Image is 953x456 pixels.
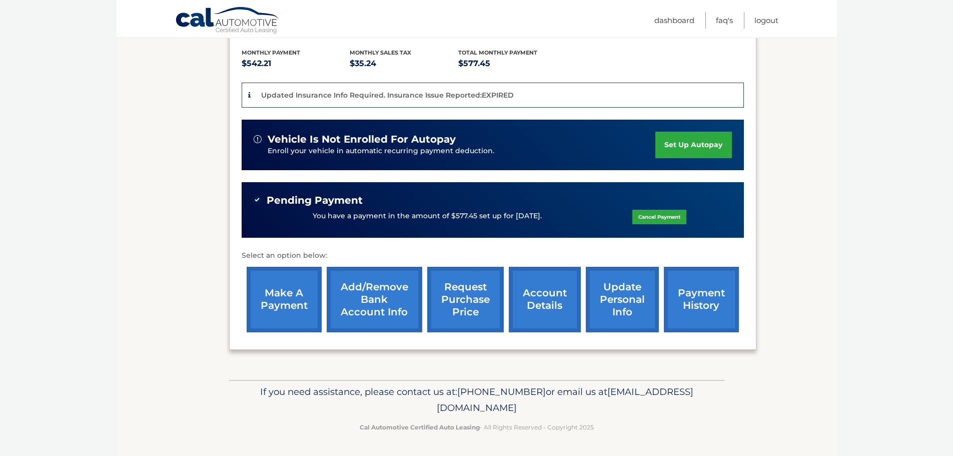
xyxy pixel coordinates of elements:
[236,422,718,432] p: - All Rights Reserved - Copyright 2025
[360,423,480,431] strong: Cal Automotive Certified Auto Leasing
[509,267,581,332] a: account details
[654,12,694,29] a: Dashboard
[664,267,739,332] a: payment history
[350,49,411,56] span: Monthly sales Tax
[261,91,514,100] p: Updated Insurance Info Required. Insurance Issue Reported:EXPIRED
[236,384,718,416] p: If you need assistance, please contact us at: or email us at
[268,146,656,157] p: Enroll your vehicle in automatic recurring payment deduction.
[242,250,744,262] p: Select an option below:
[242,49,300,56] span: Monthly Payment
[175,7,280,36] a: Cal Automotive
[242,57,350,71] p: $542.21
[350,57,458,71] p: $35.24
[254,196,261,203] img: check-green.svg
[254,135,262,143] img: alert-white.svg
[586,267,659,332] a: update personal info
[327,267,422,332] a: Add/Remove bank account info
[655,132,731,158] a: set up autopay
[754,12,778,29] a: Logout
[716,12,733,29] a: FAQ's
[268,133,456,146] span: vehicle is not enrolled for autopay
[632,210,686,224] a: Cancel Payment
[427,267,504,332] a: request purchase price
[458,49,537,56] span: Total Monthly Payment
[457,386,546,397] span: [PHONE_NUMBER]
[247,267,322,332] a: make a payment
[267,194,363,207] span: Pending Payment
[313,211,542,222] p: You have a payment in the amount of $577.45 set up for [DATE].
[458,57,567,71] p: $577.45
